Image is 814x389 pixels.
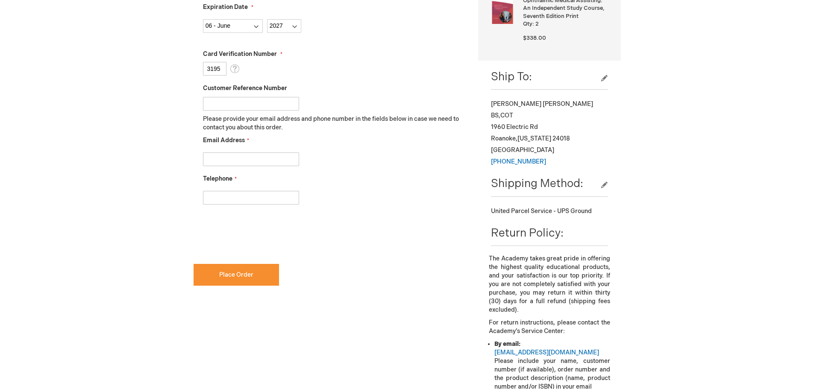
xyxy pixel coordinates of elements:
span: Expiration Date [203,3,248,11]
span: Telephone [203,175,232,182]
span: [US_STATE] [517,135,551,142]
p: For return instructions, please contact the Academy’s Service Center: [489,319,610,336]
span: Place Order [219,271,253,278]
div: [PERSON_NAME] [PERSON_NAME] BS,COT 1960 Electric Rd Roanoke , 24018 [GEOGRAPHIC_DATA] [491,98,608,167]
p: The Academy takes great pride in offering the highest quality educational products, and your sati... [489,254,610,314]
span: $338.00 [523,35,546,41]
span: Email Address [203,137,245,144]
a: [EMAIL_ADDRESS][DOMAIN_NAME] [494,349,599,356]
button: Place Order [194,264,279,286]
strong: By email: [494,340,520,348]
span: Card Verification Number [203,50,277,58]
span: Ship To: [491,70,532,84]
input: Card Verification Number [203,62,226,76]
p: Please provide your email address and phone number in the fields below in case we need to contact... [203,115,466,132]
span: Return Policy: [491,227,564,240]
a: [PHONE_NUMBER] [491,158,546,165]
span: 2 [535,20,539,27]
span: Shipping Method: [491,177,583,190]
span: Qty [523,20,532,27]
span: Customer Reference Number [203,85,287,92]
span: United Parcel Service - UPS Ground [491,208,592,215]
iframe: reCAPTCHA [194,218,323,252]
